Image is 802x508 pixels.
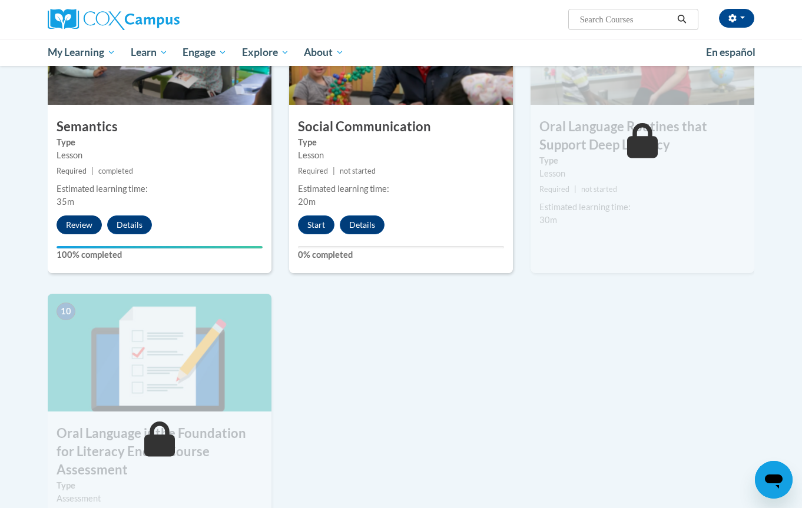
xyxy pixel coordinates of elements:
[698,40,763,65] a: En español
[755,461,793,499] iframe: Button to launch messaging window
[131,45,168,59] span: Learn
[539,185,569,194] span: Required
[297,39,352,66] a: About
[57,248,263,261] label: 100% completed
[48,9,271,30] a: Cox Campus
[340,167,376,175] span: not started
[57,303,75,320] span: 10
[298,149,504,162] div: Lesson
[175,39,234,66] a: Engage
[48,9,180,30] img: Cox Campus
[298,248,504,261] label: 0% completed
[673,12,691,26] button: Search
[98,167,133,175] span: completed
[40,39,123,66] a: My Learning
[298,182,504,195] div: Estimated learning time:
[57,479,263,492] label: Type
[30,39,772,66] div: Main menu
[706,46,755,58] span: En español
[298,167,328,175] span: Required
[91,167,94,175] span: |
[57,246,263,248] div: Your progress
[48,118,271,136] h3: Semantics
[574,185,576,194] span: |
[48,294,271,411] img: Course Image
[123,39,175,66] a: Learn
[539,215,557,225] span: 30m
[57,136,263,149] label: Type
[539,167,745,180] div: Lesson
[298,197,316,207] span: 20m
[298,136,504,149] label: Type
[57,215,102,234] button: Review
[719,9,754,28] button: Account Settings
[234,39,297,66] a: Explore
[539,154,745,167] label: Type
[242,45,289,59] span: Explore
[333,167,335,175] span: |
[48,424,271,479] h3: Oral Language is the Foundation for Literacy End of Course Assessment
[531,118,754,154] h3: Oral Language Routines that Support Deep Literacy
[183,45,227,59] span: Engage
[340,215,385,234] button: Details
[107,215,152,234] button: Details
[57,197,74,207] span: 35m
[57,182,263,195] div: Estimated learning time:
[539,201,745,214] div: Estimated learning time:
[48,45,115,59] span: My Learning
[57,149,263,162] div: Lesson
[57,492,263,505] div: Assessment
[304,45,344,59] span: About
[581,185,617,194] span: not started
[298,215,334,234] button: Start
[57,167,87,175] span: Required
[579,12,673,26] input: Search Courses
[289,118,513,136] h3: Social Communication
